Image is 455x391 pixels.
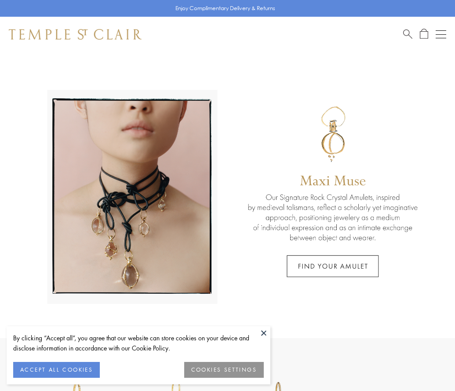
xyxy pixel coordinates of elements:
div: By clicking “Accept all”, you agree that our website can store cookies on your device and disclos... [13,333,264,353]
p: Enjoy Complimentary Delivery & Returns [175,4,275,13]
a: Open Shopping Bag [420,29,428,40]
button: COOKIES SETTINGS [184,362,264,378]
button: Open navigation [436,29,446,40]
button: ACCEPT ALL COOKIES [13,362,100,378]
img: Temple St. Clair [9,29,142,40]
a: Search [403,29,412,40]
